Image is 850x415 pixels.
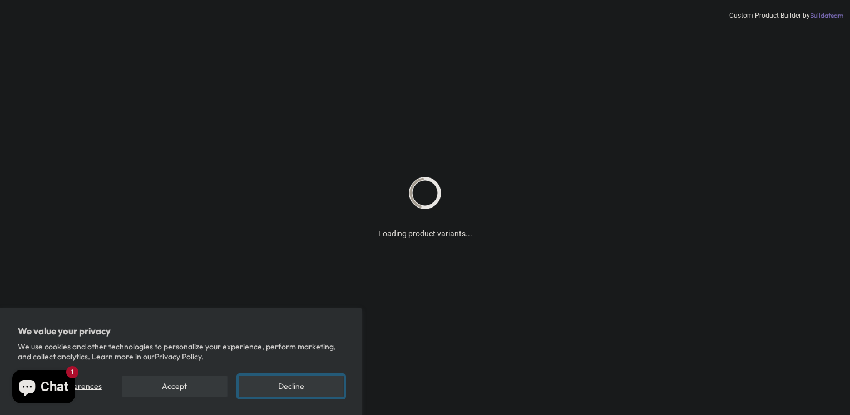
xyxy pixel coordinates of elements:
[122,376,227,397] button: Accept
[239,376,344,397] button: Decline
[155,352,204,362] a: Privacy Policy.
[18,325,344,337] h2: We value your privacy
[9,370,78,406] inbox-online-store-chat: Shopify online store chat
[810,11,843,21] a: Buildateam
[378,211,472,240] div: Loading product variants...
[18,342,344,362] p: We use cookies and other technologies to personalize your experience, perform marketing, and coll...
[729,11,843,21] div: Custom Product Builder by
